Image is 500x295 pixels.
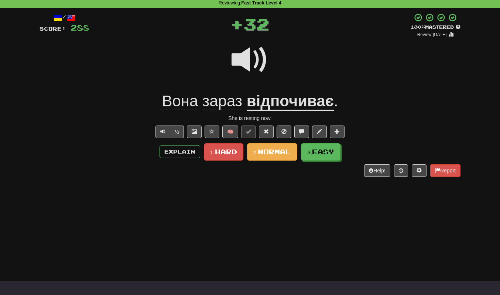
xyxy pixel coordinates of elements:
[312,148,334,156] span: Easy
[410,24,425,30] span: 100 %
[259,126,274,138] button: Reset to 0% Mastered (alt+r)
[170,126,184,138] button: ½
[242,0,282,6] strong: Fast Track Level 4
[330,126,345,138] button: Add to collection (alt+a)
[222,126,238,138] button: 🧠
[241,126,256,138] button: Set this sentence to 100% Mastered (alt+m)
[155,126,170,138] button: Play sentence audio (ctl+space)
[215,148,237,156] span: Hard
[258,148,291,156] span: Normal
[210,149,215,155] small: 1.
[294,126,309,138] button: Discuss sentence (alt+u)
[312,126,327,138] button: Edit sentence (alt+d)
[205,126,219,138] button: Favorite sentence (alt+f)
[417,32,447,37] small: Review: [DATE]
[394,164,408,177] button: Round history (alt+y)
[71,23,89,32] span: 288
[202,92,242,110] span: зараз
[334,92,338,110] span: .
[307,149,312,155] small: 3.
[230,13,243,35] span: +
[364,164,390,177] button: Help!
[40,25,66,32] span: Score:
[204,143,243,161] button: 1.Hard
[154,126,184,138] div: Text-to-speech controls
[162,92,198,110] span: Вона
[247,143,298,161] button: 2.Normal
[301,143,340,161] button: 3.Easy
[277,126,291,138] button: Ignore sentence (alt+i)
[160,145,200,158] button: Explain
[243,15,269,33] span: 32
[187,126,202,138] button: Show image (alt+x)
[253,149,258,155] small: 2.
[430,164,460,177] button: Report
[40,114,460,122] div: She is resting now.
[247,92,334,111] u: відпочиває
[410,24,460,31] div: Mastered
[40,13,89,22] div: /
